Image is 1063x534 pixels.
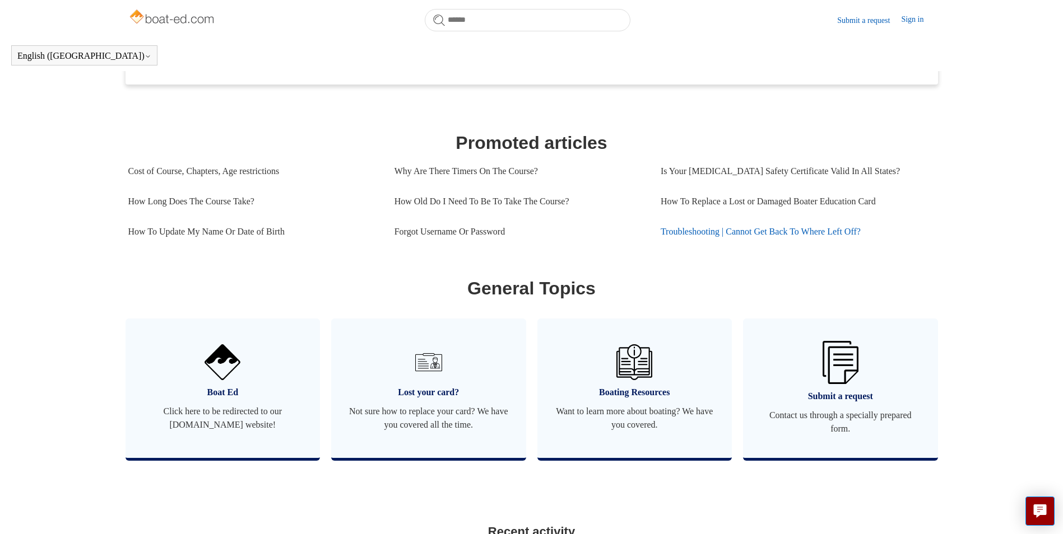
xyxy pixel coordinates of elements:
img: 01HZPCYVZMCNPYXCC0DPA2R54M [616,344,652,380]
h1: General Topics [128,275,935,302]
button: English ([GEOGRAPHIC_DATA]) [17,51,151,61]
button: Live chat [1025,496,1055,526]
a: How Long Does The Course Take? [128,186,378,217]
a: How To Update My Name Or Date of Birth [128,217,378,247]
span: Not sure how to replace your card? We have you covered all the time. [348,405,509,432]
span: Contact us through a specially prepared form. [760,409,921,435]
a: Sign in [901,13,935,27]
span: Click here to be redirected to our [DOMAIN_NAME] website! [142,405,304,432]
a: Boating Resources Want to learn more about boating? We have you covered. [537,318,732,458]
a: Why Are There Timers On The Course? [394,156,644,186]
a: Boat Ed Click here to be redirected to our [DOMAIN_NAME] website! [126,318,321,458]
a: Troubleshooting | Cannot Get Back To Where Left Off? [661,217,927,247]
span: Boat Ed [142,386,304,399]
input: Search [425,9,630,31]
a: Is Your [MEDICAL_DATA] Safety Certificate Valid In All States? [661,156,927,186]
a: How To Replace a Lost or Damaged Boater Education Card [661,186,927,217]
img: 01HZPCYVT14CG9T703FEE4SFXC [411,344,447,380]
span: Lost your card? [348,386,509,399]
img: 01HZPCYW3NK71669VZTW7XY4G9 [823,341,858,384]
img: 01HZPCYVNCVF44JPJQE4DN11EA [205,344,240,380]
img: Boat-Ed Help Center home page [128,7,217,29]
a: Submit a request Contact us through a specially prepared form. [743,318,938,458]
h1: Promoted articles [128,129,935,156]
a: Lost your card? Not sure how to replace your card? We have you covered all the time. [331,318,526,458]
a: Forgot Username Or Password [394,217,644,247]
span: Submit a request [760,390,921,403]
a: Cost of Course, Chapters, Age restrictions [128,156,378,186]
span: Want to learn more about boating? We have you covered. [554,405,716,432]
span: Boating Resources [554,386,716,399]
a: Submit a request [837,15,901,26]
a: How Old Do I Need To Be To Take The Course? [394,186,644,217]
